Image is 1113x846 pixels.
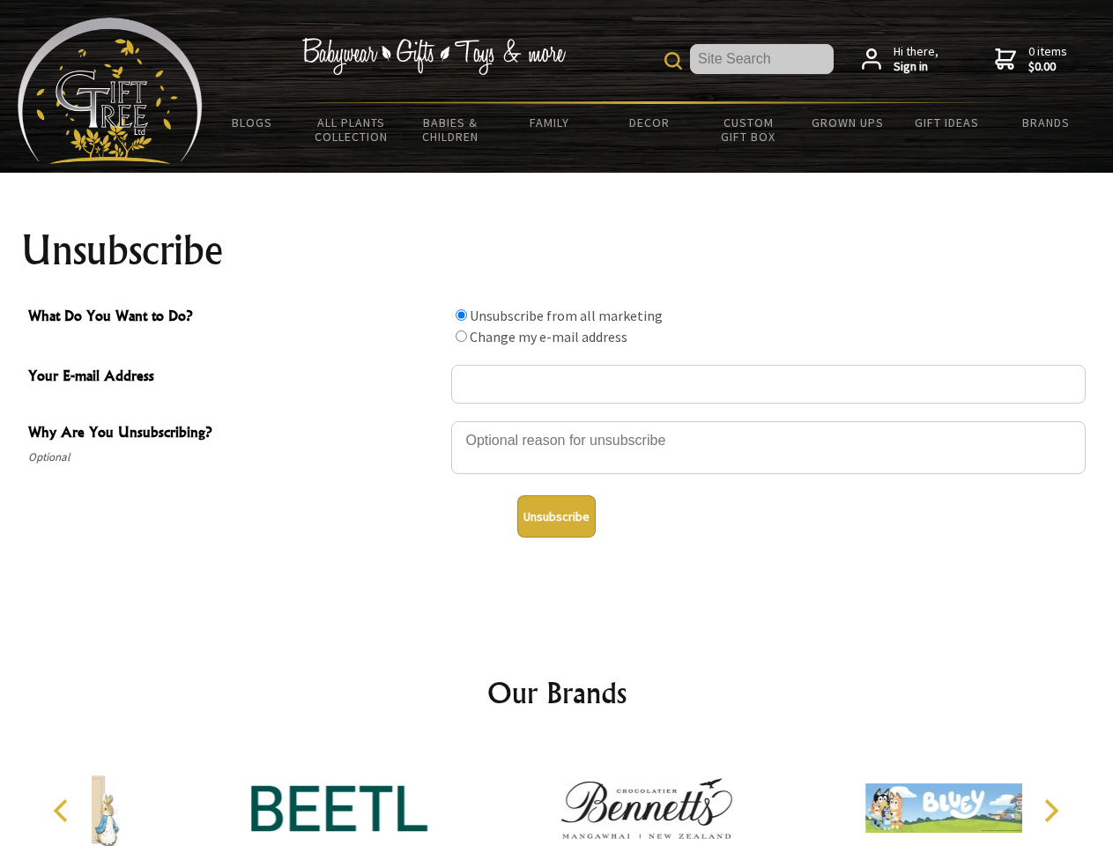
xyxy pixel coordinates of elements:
strong: Sign in [894,59,939,75]
button: Unsubscribe [517,495,596,538]
h1: Unsubscribe [21,229,1093,271]
a: Decor [599,104,699,141]
a: All Plants Collection [302,104,402,155]
a: Hi there,Sign in [862,44,939,75]
a: Gift Ideas [897,104,997,141]
a: 0 items$0.00 [995,44,1067,75]
span: Hi there, [894,44,939,75]
a: Custom Gift Box [699,104,798,155]
input: What Do You Want to Do? [456,330,467,342]
img: product search [664,52,682,70]
span: What Do You Want to Do? [28,305,442,330]
img: Babywear - Gifts - Toys & more [301,38,566,75]
img: Babyware - Gifts - Toys and more... [18,18,203,164]
strong: $0.00 [1028,59,1067,75]
a: BLOGS [203,104,302,141]
label: Change my e-mail address [470,328,627,345]
span: Why Are You Unsubscribing? [28,421,442,447]
span: Your E-mail Address [28,365,442,390]
a: Grown Ups [798,104,897,141]
span: 0 items [1028,43,1067,75]
a: Family [501,104,600,141]
input: What Do You Want to Do? [456,309,467,321]
label: Unsubscribe from all marketing [470,307,663,324]
h2: Our Brands [35,672,1079,714]
span: Optional [28,447,442,468]
a: Brands [997,104,1096,141]
button: Previous [44,791,83,830]
input: Your E-mail Address [451,365,1086,404]
textarea: Why Are You Unsubscribing? [451,421,1086,474]
button: Next [1031,791,1070,830]
a: Babies & Children [401,104,501,155]
input: Site Search [690,44,834,74]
